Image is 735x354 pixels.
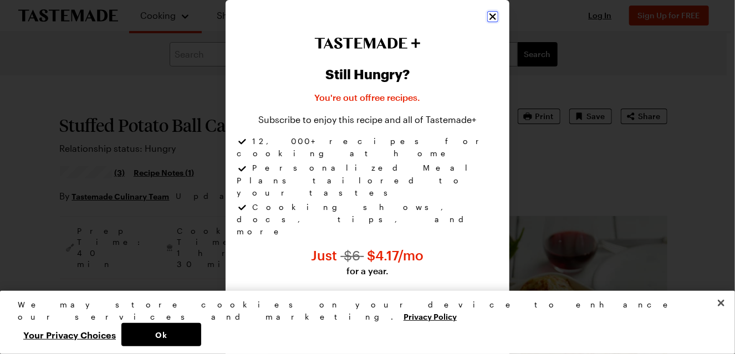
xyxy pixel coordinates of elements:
[237,201,498,238] li: Cooking shows, docs, tips, and more
[709,291,733,315] button: Close
[237,162,498,201] li: Personalized Meal Plans tailored to your tastes
[312,247,424,263] span: Just $ 4.17 /mo
[325,66,410,82] h2: Still Hungry?
[259,113,477,126] p: Subscribe to enjoy this recipe and all of Tastemade+
[18,299,708,323] div: We may store cookies on your device to enhance our services and marketing.
[487,11,498,22] button: Close
[314,38,421,49] img: Tastemade+
[312,247,424,278] p: Just $4.17 per month for a year instead of $6
[18,323,121,346] button: Your Privacy Choices
[18,299,708,346] div: Privacy
[121,323,201,346] button: Ok
[341,247,364,263] span: $ 6
[404,311,457,321] a: More information about your privacy, opens in a new tab
[315,91,421,104] p: You're out of free recipes .
[237,135,498,162] li: 12,000+ recipes for cooking at home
